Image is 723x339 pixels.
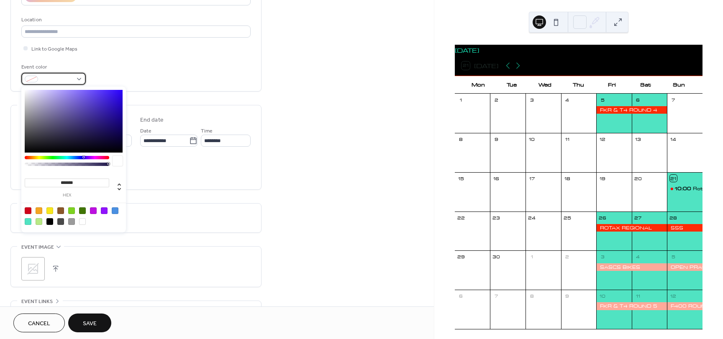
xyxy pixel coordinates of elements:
[599,293,606,300] div: 10
[675,185,693,192] span: 10:00
[68,207,75,214] div: #7ED321
[493,135,500,143] div: 9
[667,302,702,310] div: F400 ROUND 8
[11,301,261,319] div: •••
[670,135,677,143] div: 14
[528,96,536,103] div: 3
[670,293,677,300] div: 12
[634,175,641,182] div: 20
[670,96,677,103] div: 7
[670,214,677,221] div: 28
[564,214,571,221] div: 25
[528,293,536,300] div: 8
[46,218,53,225] div: #000000
[21,297,53,306] span: Event links
[528,253,536,260] div: 1
[634,293,641,300] div: 11
[595,76,629,93] div: Fri
[13,314,65,332] button: Cancel
[21,243,54,252] span: Event image
[457,214,464,221] div: 22
[564,175,571,182] div: 18
[25,207,31,214] div: #D0021B
[599,96,606,103] div: 5
[112,207,118,214] div: #4A90E2
[596,106,667,114] div: FKR & T4 ROUND 4
[36,207,42,214] div: #F5A623
[83,319,97,328] span: Save
[36,218,42,225] div: #B8E986
[670,175,677,182] div: 21
[101,207,108,214] div: #9013FE
[599,175,606,182] div: 19
[455,45,702,56] div: [DATE]
[457,253,464,260] div: 29
[79,207,86,214] div: #417505
[79,218,86,225] div: #FFFFFF
[662,76,696,93] div: Sun
[46,207,53,214] div: #F8E71C
[493,214,500,221] div: 23
[457,175,464,182] div: 15
[670,253,677,260] div: 5
[457,293,464,300] div: 6
[21,257,45,280] div: ;
[634,214,641,221] div: 27
[562,76,595,93] div: Thu
[25,218,31,225] div: #50E3C2
[493,253,500,260] div: 30
[140,127,151,135] span: Date
[667,224,702,232] div: SSS
[201,127,213,135] span: Time
[667,185,702,192] div: Rotax Practice
[57,218,64,225] div: #4A4A4A
[493,175,500,182] div: 16
[457,96,464,103] div: 1
[528,76,562,93] div: Wed
[634,135,641,143] div: 13
[528,175,536,182] div: 17
[629,76,662,93] div: Sat
[28,319,50,328] span: Cancel
[596,263,667,271] div: SASCS BIKES
[596,224,667,232] div: ROTAX REGIONAL
[57,207,64,214] div: #8B572A
[25,193,109,198] label: hex
[564,253,571,260] div: 2
[68,218,75,225] div: #9B9B9B
[21,15,249,24] div: Location
[564,293,571,300] div: 9
[596,302,667,310] div: FKR & T4 ROUND 5
[599,253,606,260] div: 3
[528,214,536,221] div: 24
[140,116,164,125] div: End date
[564,96,571,103] div: 4
[495,76,528,93] div: Tue
[564,135,571,143] div: 11
[457,135,464,143] div: 8
[21,63,84,71] div: Event color
[90,207,97,214] div: #BD10E0
[599,214,606,221] div: 26
[493,96,500,103] div: 2
[667,263,702,271] div: OPEN PRACTICE KARTING
[634,253,641,260] div: 4
[31,45,77,54] span: Link to Google Maps
[599,135,606,143] div: 12
[68,314,111,332] button: Save
[634,96,641,103] div: 6
[528,135,536,143] div: 10
[493,293,500,300] div: 7
[461,76,495,93] div: Mon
